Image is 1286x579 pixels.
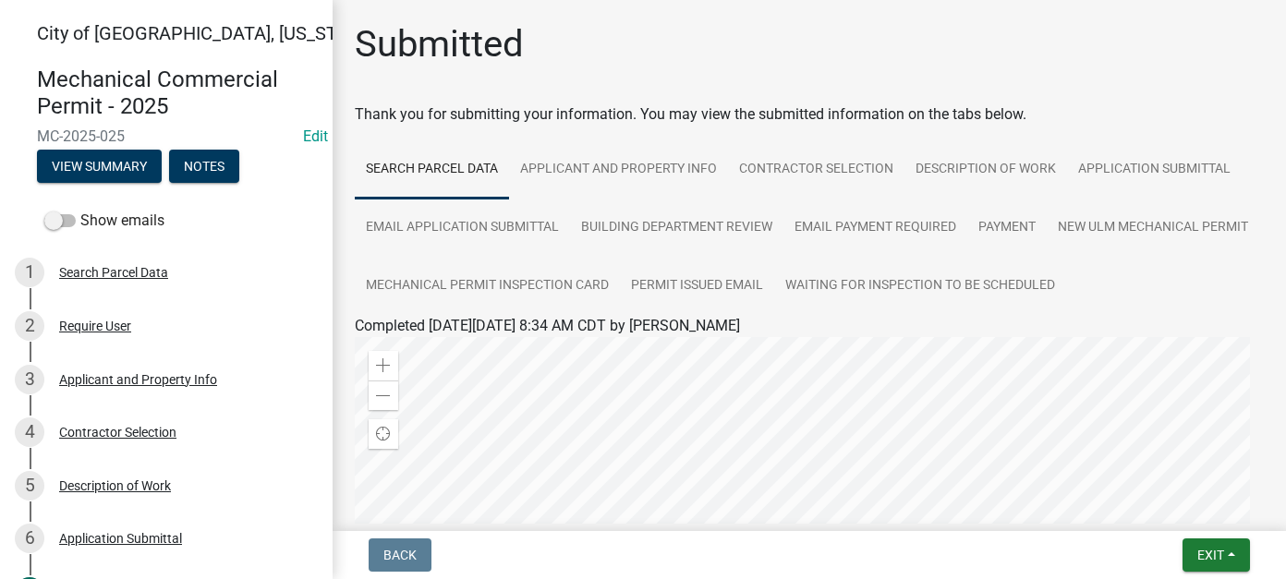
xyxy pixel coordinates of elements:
div: Zoom out [369,380,398,410]
wm-modal-confirm: Edit Application Number [303,127,328,145]
wm-modal-confirm: Summary [37,160,162,175]
a: Edit [303,127,328,145]
span: MC-2025-025 [37,127,296,145]
div: 3 [15,365,44,394]
div: Find my location [369,419,398,449]
div: Applicant and Property Info [59,373,217,386]
a: Email Payment Required [783,199,967,258]
label: Show emails [44,210,164,232]
a: Permit Issued Email [620,257,774,316]
a: Payment [967,199,1047,258]
div: Require User [59,320,131,332]
div: 5 [15,471,44,501]
span: Back [383,548,417,562]
span: Exit [1197,548,1224,562]
div: Contractor Selection [59,426,176,439]
wm-modal-confirm: Notes [169,160,239,175]
a: New Ulm Mechanical Permit [1047,199,1259,258]
button: Exit [1183,538,1250,572]
button: Back [369,538,431,572]
a: Description of Work [904,140,1067,199]
div: 1 [15,258,44,287]
a: Email Application Submittal [355,199,570,258]
a: Contractor Selection [728,140,904,199]
a: Mechanical Permit Inspection Card [355,257,620,316]
h1: Submitted [355,22,524,66]
div: Thank you for submitting your information. You may view the submitted information on the tabs below. [355,103,1264,126]
div: 6 [15,524,44,553]
a: Building Department Review [570,199,783,258]
div: Description of Work [59,479,171,492]
a: Application Submittal [1067,140,1242,199]
a: Applicant and Property Info [509,140,728,199]
button: View Summary [37,150,162,183]
div: 2 [15,311,44,341]
div: 4 [15,417,44,447]
div: Search Parcel Data [59,266,168,279]
h4: Mechanical Commercial Permit - 2025 [37,66,318,120]
div: Application Submittal [59,532,182,545]
div: Zoom in [369,351,398,380]
span: City of [GEOGRAPHIC_DATA], [US_STATE] [37,22,373,44]
button: Notes [169,150,239,183]
a: Waiting for Inspection to be Scheduled [774,257,1066,316]
a: Search Parcel Data [355,140,509,199]
span: Completed [DATE][DATE] 8:34 AM CDT by [PERSON_NAME] [355,317,740,334]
